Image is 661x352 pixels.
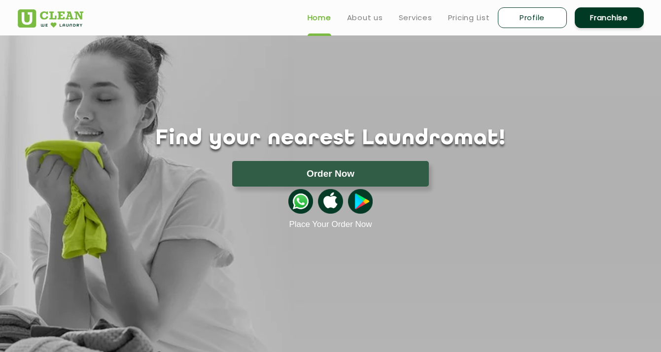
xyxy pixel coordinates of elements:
a: Profile [498,7,567,28]
img: UClean Laundry and Dry Cleaning [18,9,83,28]
a: Franchise [575,7,644,28]
button: Order Now [232,161,429,187]
a: Pricing List [448,12,490,24]
a: About us [347,12,383,24]
img: apple-icon.png [318,189,343,214]
img: whatsappicon.png [288,189,313,214]
a: Services [399,12,432,24]
a: Home [308,12,331,24]
h1: Find your nearest Laundromat! [10,127,651,151]
img: playstoreicon.png [348,189,373,214]
a: Place Your Order Now [289,220,372,229]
